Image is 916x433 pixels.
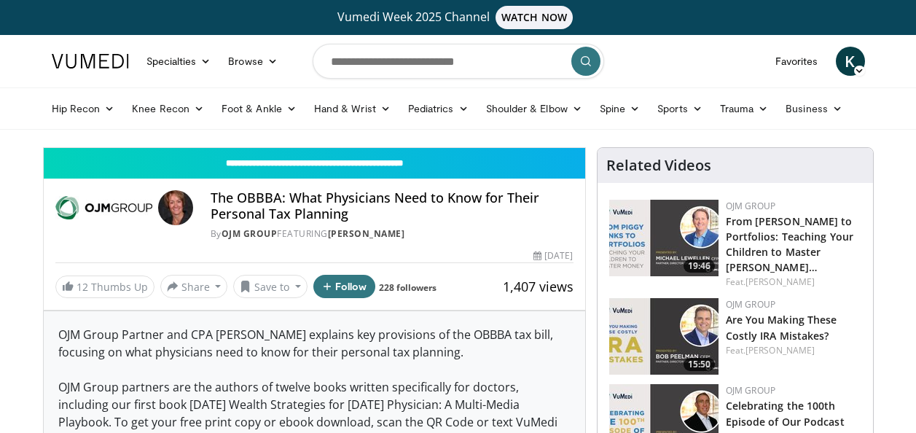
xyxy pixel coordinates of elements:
[54,6,863,29] a: Vumedi Week 2025 ChannelWATCH NOW
[313,44,604,79] input: Search topics, interventions
[726,384,776,397] a: OJM Group
[726,214,854,274] a: From [PERSON_NAME] to Portfolios: Teaching Your Children to Master [PERSON_NAME]…
[609,200,719,276] a: 19:46
[726,344,861,357] div: Feat.
[684,260,715,273] span: 19:46
[55,190,152,225] img: OJM Group
[609,200,719,276] img: 282c92bf-9480-4465-9a17-aeac8df0c943.150x105_q85_crop-smart_upscale.jpg
[726,276,861,289] div: Feat.
[233,275,308,298] button: Save to
[52,54,129,69] img: VuMedi Logo
[313,275,376,298] button: Follow
[213,94,305,123] a: Foot & Ankle
[123,94,213,123] a: Knee Recon
[160,275,228,298] button: Share
[55,276,154,298] a: 12 Thumbs Up
[726,200,776,212] a: OJM Group
[606,157,711,174] h4: Related Videos
[745,276,815,288] a: [PERSON_NAME]
[496,6,573,29] span: WATCH NOW
[836,47,865,76] a: K
[609,298,719,375] img: 4b415aee-9520-4d6f-a1e1-8e5e22de4108.150x105_q85_crop-smart_upscale.jpg
[77,280,88,294] span: 12
[222,227,278,240] a: OJM Group
[684,358,715,371] span: 15:50
[777,94,851,123] a: Business
[43,94,124,123] a: Hip Recon
[726,298,776,311] a: OJM Group
[649,94,711,123] a: Sports
[591,94,649,123] a: Spine
[477,94,591,123] a: Shoulder & Elbow
[328,227,405,240] a: [PERSON_NAME]
[609,298,719,375] a: 15:50
[211,190,574,222] h4: The OBBBA: What Physicians Need to Know for Their Personal Tax Planning
[138,47,220,76] a: Specialties
[399,94,477,123] a: Pediatrics
[745,344,815,356] a: [PERSON_NAME]
[305,94,399,123] a: Hand & Wrist
[211,227,574,241] div: By FEATURING
[219,47,286,76] a: Browse
[533,249,573,262] div: [DATE]
[726,313,837,342] a: Are You Making These Costly IRA Mistakes?
[379,281,437,294] a: 228 followers
[503,278,574,295] span: 1,407 views
[158,190,193,225] img: Avatar
[711,94,778,123] a: Trauma
[767,47,827,76] a: Favorites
